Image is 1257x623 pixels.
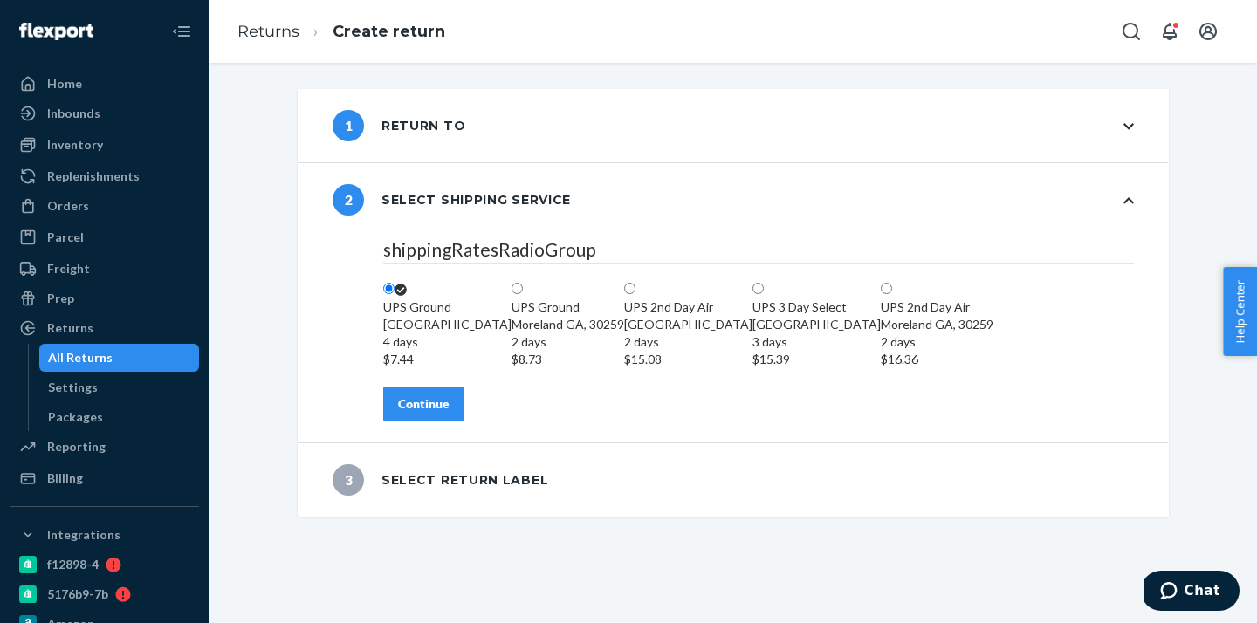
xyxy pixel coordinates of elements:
a: All Returns [39,344,200,372]
div: Return to [333,110,465,141]
div: 2 days [881,333,993,351]
button: Open notifications [1152,14,1187,49]
button: Open Search Box [1114,14,1149,49]
div: $7.44 [383,351,512,368]
a: Prep [10,284,199,312]
div: $15.39 [752,351,881,368]
button: Close Navigation [164,14,199,49]
div: $16.36 [881,351,993,368]
div: 4 days [383,333,512,351]
div: Returns [47,319,93,337]
div: UPS Ground [512,298,624,316]
div: UPS Ground [383,298,512,316]
button: Integrations [10,521,199,549]
a: Create return [333,22,445,41]
span: 3 [333,464,364,496]
a: Returns [237,22,299,41]
input: UPS 3 Day Select[GEOGRAPHIC_DATA]3 days$15.39 [752,283,764,294]
div: [GEOGRAPHIC_DATA] [383,316,512,368]
a: Home [10,70,199,98]
a: Replenishments [10,162,199,190]
input: UPS 2nd Day Air[GEOGRAPHIC_DATA]2 days$15.08 [624,283,635,294]
div: f12898-4 [47,556,99,573]
div: [GEOGRAPHIC_DATA] [752,316,881,368]
div: $15.08 [624,351,752,368]
div: Select shipping service [333,184,571,216]
a: Parcel [10,223,199,251]
span: 2 [333,184,364,216]
a: Inventory [10,131,199,159]
img: Flexport logo [19,23,93,40]
legend: shippingRatesRadioGroup [383,236,1134,264]
div: 5176b9-7b [47,585,108,603]
div: Settings [48,379,98,396]
div: Home [47,75,82,92]
div: Packages [48,408,103,426]
div: Parcel [47,229,84,246]
div: 3 days [752,333,881,351]
ol: breadcrumbs [223,6,459,58]
div: Integrations [47,526,120,544]
div: Freight [47,260,90,277]
a: Reporting [10,433,199,461]
div: Select return label [333,464,548,496]
div: Orders [47,197,89,215]
input: UPS GroundMoreland GA, 302592 days$8.73 [512,283,523,294]
button: Continue [383,387,464,421]
input: UPS Ground[GEOGRAPHIC_DATA]4 days$7.44 [383,283,395,294]
button: Help Center [1223,267,1257,356]
div: $8.73 [512,351,624,368]
a: Returns [10,314,199,342]
span: 1 [333,110,364,141]
a: Inbounds [10,99,199,127]
div: Inventory [47,136,103,154]
div: Moreland GA, 30259 [881,316,993,368]
div: Continue [398,395,450,413]
div: Moreland GA, 30259 [512,316,624,368]
button: Open account menu [1191,14,1226,49]
div: 2 days [512,333,624,351]
div: Reporting [47,438,106,455]
div: UPS 2nd Day Air [881,298,993,316]
div: UPS 2nd Day Air [624,298,752,316]
div: All Returns [48,349,113,366]
div: [GEOGRAPHIC_DATA] [624,316,752,368]
a: Freight [10,255,199,283]
a: f12898-4 [10,551,199,578]
div: Inbounds [47,105,100,122]
a: Billing [10,464,199,492]
a: 5176b9-7b [10,580,199,608]
div: Replenishments [47,168,140,185]
div: Prep [47,290,74,307]
div: UPS 3 Day Select [752,298,881,316]
div: 2 days [624,333,752,351]
div: Billing [47,469,83,487]
iframe: Opens a widget where you can chat to one of our agents [1144,571,1240,614]
a: Packages [39,403,200,431]
a: Settings [39,373,200,401]
a: Orders [10,192,199,220]
input: UPS 2nd Day AirMoreland GA, 302592 days$16.36 [881,283,892,294]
